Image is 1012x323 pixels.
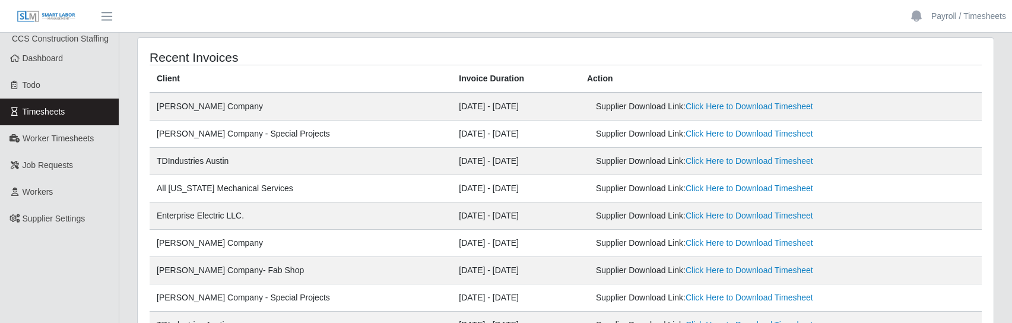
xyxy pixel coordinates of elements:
[452,65,580,93] th: Invoice Duration
[150,65,452,93] th: Client
[23,53,64,63] span: Dashboard
[596,210,836,222] div: Supplier Download Link:
[23,134,94,143] span: Worker Timesheets
[596,292,836,304] div: Supplier Download Link:
[452,230,580,257] td: [DATE] - [DATE]
[150,202,452,230] td: Enterprise Electric LLC.
[150,284,452,312] td: [PERSON_NAME] Company - Special Projects
[452,121,580,148] td: [DATE] - [DATE]
[686,102,813,111] a: Click Here to Download Timesheet
[686,238,813,248] a: Click Here to Download Timesheet
[150,257,452,284] td: [PERSON_NAME] Company- Fab Shop
[452,148,580,175] td: [DATE] - [DATE]
[686,211,813,220] a: Click Here to Download Timesheet
[150,50,486,65] h4: Recent Invoices
[596,100,836,113] div: Supplier Download Link:
[452,93,580,121] td: [DATE] - [DATE]
[686,156,813,166] a: Click Here to Download Timesheet
[23,214,85,223] span: Supplier Settings
[23,107,65,116] span: Timesheets
[686,183,813,193] a: Click Here to Download Timesheet
[23,160,74,170] span: Job Requests
[23,80,40,90] span: Todo
[596,237,836,249] div: Supplier Download Link:
[150,93,452,121] td: [PERSON_NAME] Company
[452,202,580,230] td: [DATE] - [DATE]
[686,129,813,138] a: Click Here to Download Timesheet
[580,65,982,93] th: Action
[596,182,836,195] div: Supplier Download Link:
[23,187,53,197] span: Workers
[17,10,76,23] img: SLM Logo
[452,284,580,312] td: [DATE] - [DATE]
[931,10,1006,23] a: Payroll / Timesheets
[686,265,813,275] a: Click Here to Download Timesheet
[452,257,580,284] td: [DATE] - [DATE]
[12,34,109,43] span: CCS Construction Staffing
[686,293,813,302] a: Click Here to Download Timesheet
[596,264,836,277] div: Supplier Download Link:
[596,128,836,140] div: Supplier Download Link:
[150,121,452,148] td: [PERSON_NAME] Company - Special Projects
[596,155,836,167] div: Supplier Download Link:
[150,230,452,257] td: [PERSON_NAME] Company
[452,175,580,202] td: [DATE] - [DATE]
[150,148,452,175] td: TDIndustries Austin
[150,175,452,202] td: All [US_STATE] Mechanical Services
